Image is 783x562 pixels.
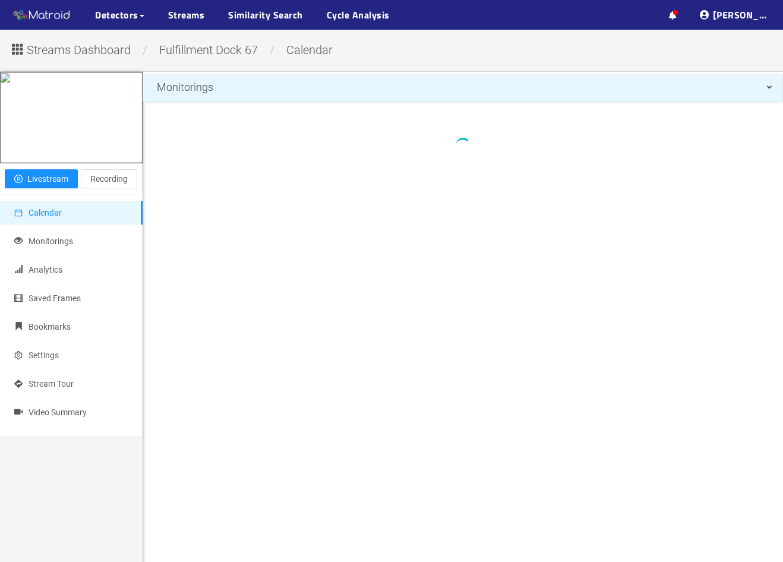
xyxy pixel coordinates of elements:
a: Streams Dashboard [9,46,140,56]
span: Monitorings [29,236,73,246]
span: Video Summary [29,408,87,417]
button: Recording [81,169,137,188]
span: Saved Frames [29,293,81,303]
span: play-circle [14,175,23,184]
button: Streams Dashboard [9,39,140,58]
span: Analytics [29,265,62,274]
img: 68c070b90e67d926593b0d3b_full.jpg [1,73,10,162]
a: Similarity Search [228,8,303,22]
a: Streams [168,8,205,22]
span: Calendar [29,208,62,217]
span: Streams Dashboard [27,41,131,59]
span: calendar [14,209,23,217]
span: Fulfillment Dock 67 [150,43,267,57]
span: / [267,43,277,57]
span: setting [14,351,23,359]
span: Recording [90,172,128,185]
span: Livestream [27,172,68,185]
button: play-circleLivestream [5,169,78,188]
span: Detectors [95,8,138,22]
a: Cycle Analysis [327,8,390,22]
span: Settings [29,351,59,360]
span: Monitorings [157,81,213,93]
span: calendar [277,43,342,57]
span: / [140,43,150,57]
div: Monitorings [143,75,783,99]
img: Matroid logo [12,7,71,24]
span: Bookmarks [29,322,71,331]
